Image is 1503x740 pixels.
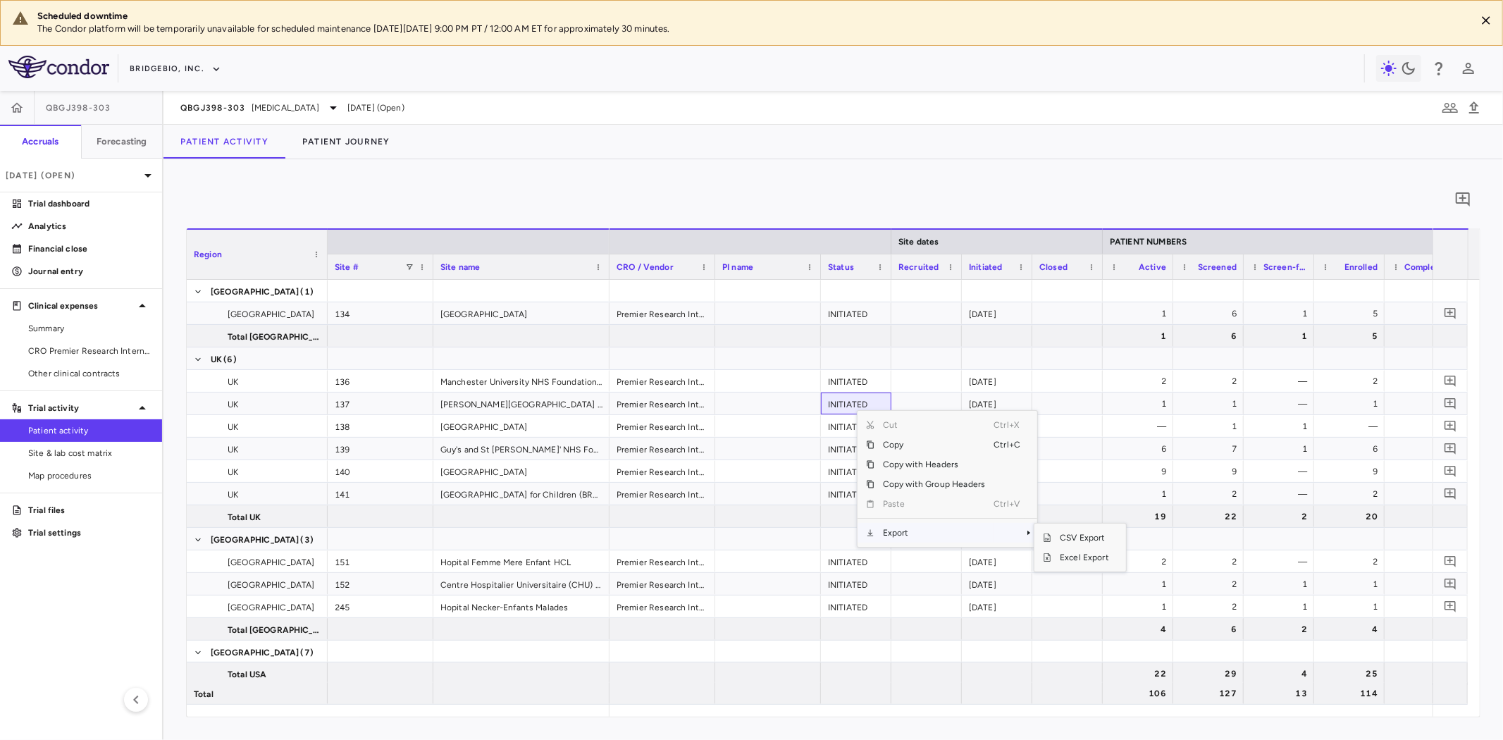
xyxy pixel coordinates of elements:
div: 151 [328,550,433,572]
svg: Add comment [1444,464,1457,478]
div: INITIATED [821,370,891,392]
div: Premier Research International LLC [610,370,715,392]
div: INITIATED [821,483,891,505]
button: Add comment [1441,417,1460,436]
div: [DATE] [962,302,1032,324]
div: [DATE] [962,393,1032,414]
span: Active [1139,262,1166,272]
div: — [1397,573,1448,596]
div: INITIATED [821,415,891,437]
div: Premier Research International LLC [610,550,715,572]
div: Premier Research International LLC [610,415,715,437]
div: 6 [1186,302,1237,325]
span: QBGJ398-303 [46,102,111,113]
div: — [1397,618,1448,641]
div: Premier Research International LLC [610,596,715,617]
span: Site # [335,262,359,272]
span: Ctrl+X [994,415,1025,435]
div: INITIATED [821,573,891,595]
div: 1 [1186,415,1237,438]
span: UK [228,438,238,461]
div: 7 [1186,438,1237,460]
div: 138 [328,415,433,437]
div: Premier Research International LLC [610,460,715,482]
div: 137 [328,393,433,414]
span: PI name [722,262,753,272]
button: Add comment [1441,484,1460,503]
span: QBGJ398-303 [180,102,246,113]
div: 1 [1327,573,1378,596]
span: Ctrl+V [994,494,1025,514]
div: 1 [1327,596,1378,618]
p: Analytics [28,220,151,233]
div: — [1397,415,1448,438]
div: — [1256,550,1307,573]
span: Screened [1198,262,1237,272]
span: Site name [440,262,480,272]
div: — [1397,596,1448,618]
div: 22 [1115,662,1166,685]
div: 1 [1256,325,1307,347]
div: 9 [1327,460,1378,483]
div: 29 [1186,662,1237,685]
svg: Add comment [1444,397,1457,410]
span: Completed [1404,262,1448,272]
div: 2 [1186,550,1237,573]
span: Total USA [228,663,266,686]
div: SubMenu [1034,523,1127,572]
span: [GEOGRAPHIC_DATA] [211,529,299,551]
div: 25 [1327,662,1378,685]
div: 2 [1327,370,1378,393]
p: Trial activity [28,402,134,414]
div: — [1115,415,1166,438]
div: Scheduled downtime [37,10,1464,23]
span: Copy with Headers [874,455,994,474]
span: Initiated [969,262,1002,272]
span: (7) [301,641,314,664]
div: 1 [1115,325,1166,347]
span: UK [228,461,238,483]
button: Add comment [1441,552,1460,571]
div: — [1397,393,1448,415]
span: Closed [1039,262,1068,272]
div: 2 [1256,618,1307,641]
div: 4 [1397,325,1448,347]
span: Site dates [898,237,939,247]
button: Patient Activity [163,125,285,159]
div: 13 [1256,682,1307,705]
div: Premier Research International LLC [610,483,715,505]
div: 9 [1186,460,1237,483]
span: Enrolled [1344,262,1378,272]
div: 1 [1327,393,1378,415]
div: INITIATED [821,596,891,617]
button: Add comment [1441,597,1460,616]
button: Add comment [1441,574,1460,593]
span: Region [194,249,222,259]
span: (6) [223,348,236,371]
div: — [1327,415,1378,438]
span: [GEOGRAPHIC_DATA] [228,303,315,326]
div: 3 [1397,662,1448,685]
p: [DATE] (Open) [6,169,140,182]
div: 106 [1115,682,1166,705]
div: — [1397,460,1448,483]
button: Add comment [1441,394,1460,413]
div: 4 [1327,618,1378,641]
div: 1 [1115,573,1166,596]
div: Context Menu [857,410,1038,548]
div: [GEOGRAPHIC_DATA] [433,302,610,324]
div: Hopital Femme Mere Enfant HCL [433,550,610,572]
div: 141 [328,483,433,505]
div: [DATE] [962,370,1032,392]
div: Guy's and St [PERSON_NAME]' NHS Foundation Trust [433,438,610,460]
div: 1 [1256,596,1307,618]
div: 2 [1186,573,1237,596]
div: 1 [1115,596,1166,618]
button: Add comment [1441,304,1460,323]
div: [DATE] [962,573,1032,595]
div: 22 [1186,505,1237,528]
div: 1 [1397,505,1448,528]
h6: Forecasting [97,135,147,148]
div: Premier Research International LLC [610,393,715,414]
button: BridgeBio, Inc. [130,58,221,80]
